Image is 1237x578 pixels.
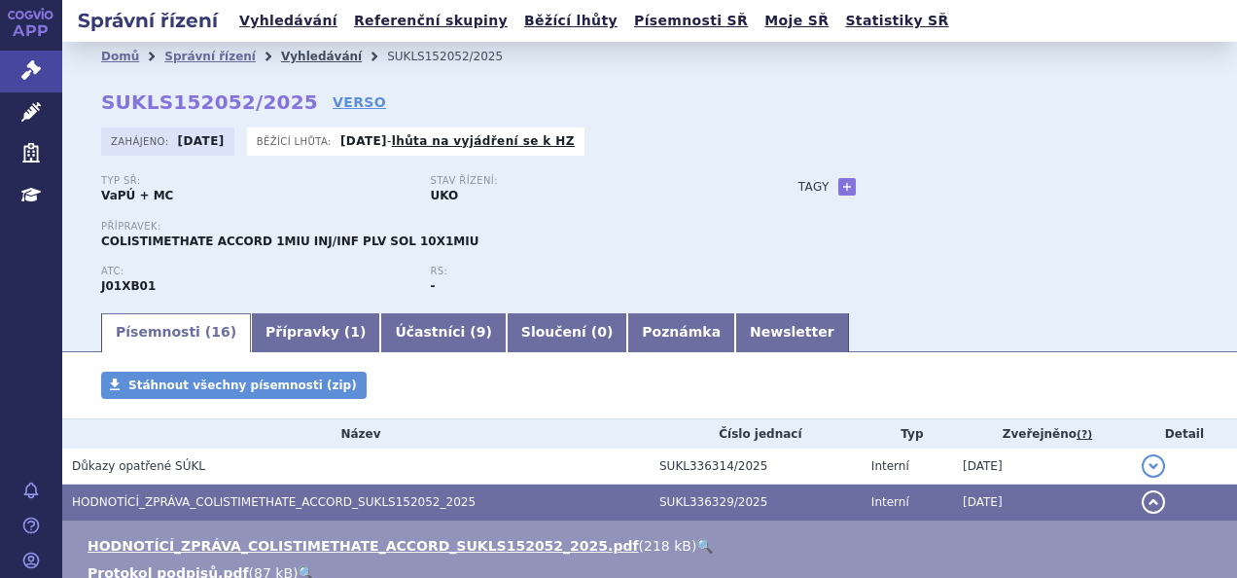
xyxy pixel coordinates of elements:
[62,419,650,449] th: Název
[862,419,953,449] th: Typ
[72,459,205,473] span: Důkazy opatřené SÚKL
[735,313,849,352] a: Newsletter
[101,221,760,233] p: Přípravek:
[340,134,387,148] strong: [DATE]
[518,8,623,34] a: Běžící lhůty
[211,324,230,340] span: 16
[128,379,357,392] span: Stáhnout všechny písemnosti (zip)
[62,7,233,34] h2: Správní řízení
[72,495,476,509] span: HODNOTÍCÍ_ZPRÁVA_COLISTIMETHATE_ACCORD_SUKLS152052_2025
[88,538,639,554] a: HODNOTÍCÍ_ZPRÁVA_COLISTIMETHATE_ACCORD_SUKLS152052_2025.pdf
[333,92,386,112] a: VERSO
[380,313,506,352] a: Účastníci (9)
[477,324,486,340] span: 9
[1132,419,1237,449] th: Detail
[350,324,360,340] span: 1
[839,8,954,34] a: Statistiky SŘ
[953,485,1132,521] td: [DATE]
[88,536,1218,556] li: ( )
[101,266,410,277] p: ATC:
[430,266,739,277] p: RS:
[430,279,435,293] strong: -
[101,372,367,399] a: Stáhnout všechny písemnosti (zip)
[257,133,336,149] span: Běžící lhůta:
[1142,490,1165,514] button: detail
[1142,454,1165,478] button: detail
[871,495,909,509] span: Interní
[281,50,362,63] a: Vyhledávání
[101,175,410,187] p: Typ SŘ:
[953,449,1132,485] td: [DATE]
[838,178,856,196] a: +
[644,538,691,554] span: 218 kB
[101,313,251,352] a: Písemnosti (16)
[759,8,834,34] a: Moje SŘ
[597,324,607,340] span: 0
[164,50,256,63] a: Správní řízení
[953,419,1132,449] th: Zveřejněno
[348,8,513,34] a: Referenční skupiny
[628,8,754,34] a: Písemnosti SŘ
[340,133,575,149] p: -
[111,133,172,149] span: Zahájeno:
[430,189,458,202] strong: UKO
[233,8,343,34] a: Vyhledávání
[798,175,830,199] h3: Tagy
[507,313,627,352] a: Sloučení (0)
[387,42,528,71] li: SUKLS152052/2025
[650,485,862,521] td: SUKL336329/2025
[696,538,713,554] a: 🔍
[650,419,862,449] th: Číslo jednací
[178,134,225,148] strong: [DATE]
[627,313,735,352] a: Poznámka
[392,134,575,148] a: lhůta na vyjádření se k HZ
[101,90,318,114] strong: SUKLS152052/2025
[101,189,173,202] strong: VaPÚ + MC
[430,175,739,187] p: Stav řízení:
[101,279,156,293] strong: KOLISTIN
[101,50,139,63] a: Domů
[251,313,380,352] a: Přípravky (1)
[101,235,478,248] span: COLISTIMETHATE ACCORD 1MIU INJ/INF PLV SOL 10X1MIU
[1077,428,1092,442] abbr: (?)
[650,449,862,485] td: SUKL336314/2025
[871,459,909,473] span: Interní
